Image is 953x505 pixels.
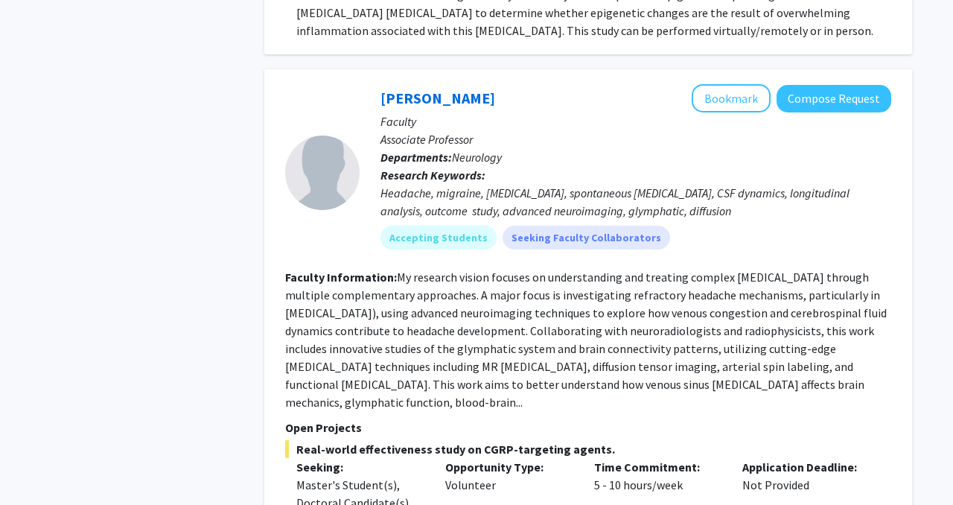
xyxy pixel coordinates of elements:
[285,419,891,436] p: Open Projects
[380,184,891,220] div: Headache, migraine, [MEDICAL_DATA], spontaneous [MEDICAL_DATA], CSF dynamics, longitudinal analys...
[285,270,887,410] fg-read-more: My research vision focuses on understanding and treating complex [MEDICAL_DATA] through multiple ...
[380,112,891,130] p: Faculty
[11,438,63,494] iframe: Chat
[692,84,771,112] button: Add Hsiangkuo Yuan to Bookmarks
[285,440,891,458] span: Real-world effectiveness study on CGRP-targeting agents.
[380,168,485,182] b: Research Keywords:
[594,458,721,476] p: Time Commitment:
[445,458,572,476] p: Opportunity Type:
[380,226,497,250] mat-chip: Accepting Students
[380,130,891,148] p: Associate Professor
[285,270,397,285] b: Faculty Information:
[452,150,502,165] span: Neurology
[380,89,495,107] a: [PERSON_NAME]
[503,226,670,250] mat-chip: Seeking Faculty Collaborators
[380,150,452,165] b: Departments:
[742,458,869,476] p: Application Deadline:
[296,458,423,476] p: Seeking:
[777,85,891,112] button: Compose Request to Hsiangkuo Yuan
